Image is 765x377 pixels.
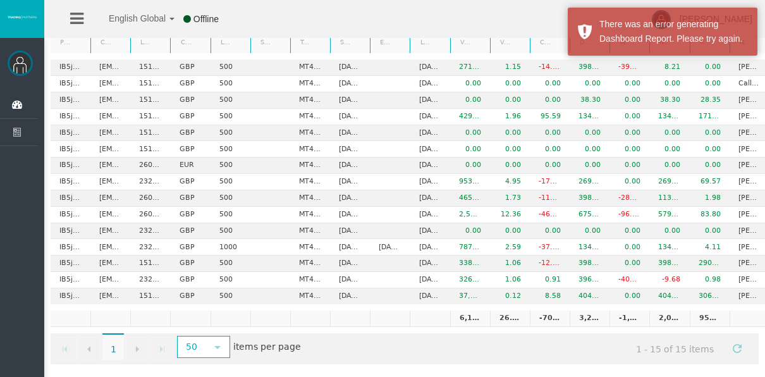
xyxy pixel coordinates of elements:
td: GBP [170,109,210,125]
td: 579.01 [649,207,689,223]
td: [EMAIL_ADDRESS][DOMAIN_NAME] [90,76,130,92]
td: [EMAIL_ADDRESS][DOMAIN_NAME] [90,109,130,125]
td: 2,541,830.65 [450,207,490,223]
td: [DATE] [330,223,370,240]
td: IB5jhcp [51,92,90,109]
td: MT4 LiveFloatingSpreadAccount [290,272,330,288]
td: 0.00 [570,223,609,240]
td: 1000 [211,239,250,256]
td: 0.00 [609,256,649,272]
td: [DATE] [330,207,370,223]
td: [EMAIL_ADDRESS][DOMAIN_NAME] [90,288,130,304]
td: 0.00 [690,223,730,240]
td: [EMAIL_ADDRESS][DOMAIN_NAME] [90,174,130,190]
a: Go to the previous page [78,337,101,360]
td: 0.00 [690,59,730,76]
a: Partner code [52,34,74,51]
td: 404.19 [570,288,609,304]
td: 2,070.31 [649,311,689,327]
td: -37.63 [530,239,570,256]
td: MT4 LiveFixedSpreadAccount [290,207,330,223]
td: 0.00 [609,223,649,240]
td: 500 [211,256,250,272]
span: Go to the next page [132,344,142,354]
td: 0.00 [530,76,570,92]
td: [DATE] [330,109,370,125]
a: Start Date [333,34,353,51]
td: [DATE] [330,59,370,76]
td: 0.00 [649,158,689,174]
img: logo.svg [6,15,38,20]
span: Go to the first page [60,344,70,354]
td: 23288857 [130,239,170,256]
td: -461.97 [530,207,570,223]
td: GBP [170,272,210,288]
td: 0.00 [649,125,689,142]
a: Go to the next page [126,337,149,360]
td: 12.36 [490,207,530,223]
td: MT4 LiveFloatingSpreadAccount [290,76,330,92]
td: 15173527 [130,76,170,92]
td: [DATE] [330,174,370,190]
td: [DATE] [370,239,410,256]
td: 0.00 [609,158,649,174]
td: 0.00 [450,141,490,158]
span: 50 [178,337,205,357]
td: 0.00 [609,92,649,109]
td: [DATE] [410,92,450,109]
td: 38.30 [649,92,689,109]
td: 0.00 [490,158,530,174]
td: 0.98 [690,272,730,288]
td: 37,412.18 [450,288,490,304]
td: [DATE] [410,59,450,76]
td: 0.00 [530,92,570,109]
td: -9.68 [649,272,689,288]
td: -96.17 [609,207,649,223]
td: IB5jhcp [51,59,90,76]
td: IB5jhcp [51,158,90,174]
td: [DATE] [410,109,450,125]
td: 1.06 [490,272,530,288]
td: [DATE] [330,288,370,304]
td: 500 [211,288,250,304]
td: 500 [211,190,250,207]
td: 38.30 [570,92,609,109]
td: 1.73 [490,190,530,207]
span: Offline [193,14,219,24]
td: 0.91 [530,272,570,288]
td: [DATE] [330,76,370,92]
td: 398.29 [649,256,689,272]
td: [DATE] [410,256,450,272]
td: 15174713 [130,288,170,304]
td: MT4 LiveFloatingSpreadAccount [290,109,330,125]
td: 500 [211,158,250,174]
td: 0.00 [609,125,649,142]
td: 0.00 [450,76,490,92]
span: Go to the previous page [84,344,94,354]
a: Volume [452,34,473,51]
td: 675.18 [570,207,609,223]
td: 306.36 [690,288,730,304]
td: 0.00 [490,76,530,92]
td: 134.93 [649,109,689,125]
td: 134.93 [570,109,609,125]
td: 0.00 [609,109,649,125]
td: 0.00 [649,76,689,92]
td: 338,999.99 [450,256,490,272]
td: 0.00 [690,125,730,142]
td: 0.12 [490,288,530,304]
td: 500 [211,76,250,92]
td: [DATE] [330,256,370,272]
td: IB5jhcp [51,141,90,158]
td: GBP [170,288,210,304]
td: [DATE] [330,190,370,207]
td: 0.00 [530,141,570,158]
a: Login [133,34,154,51]
a: Last trade date [412,34,433,51]
td: 0.00 [530,223,570,240]
td: -406.61 [609,272,649,288]
td: 0.00 [609,174,649,190]
td: MT4 LiveFloatingSpreadAccount [290,174,330,190]
td: IB5jhcp [51,109,90,125]
a: Closed PNL [532,34,553,51]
